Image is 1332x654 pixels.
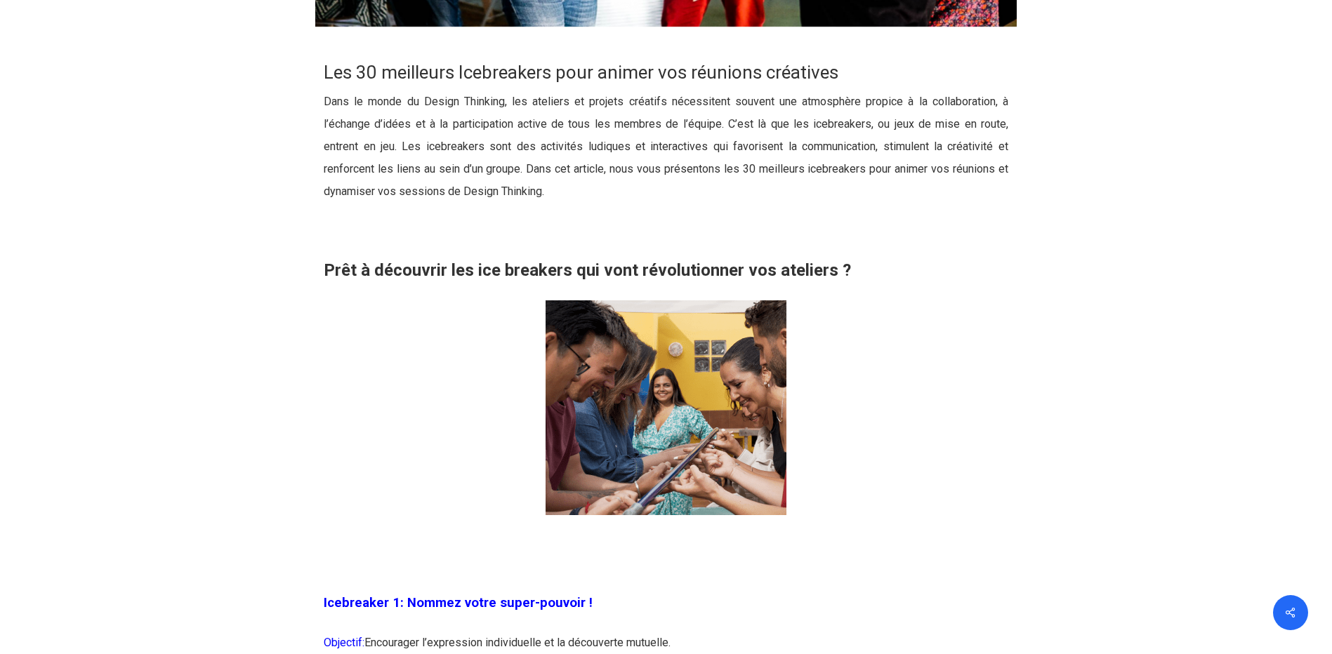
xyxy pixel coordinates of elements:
span: Objectif: [324,636,364,649]
p: Dans le monde du Design Thinking, les ateliers et projets créatifs nécessitent souvent une atmosp... [324,91,1008,220]
h3: Les 30 meilleurs Icebreakers pour animer vos réunions créatives [324,60,1008,85]
strong: Prêt à découvrir les ice breakers qui vont révolutionner vos ateliers ? [324,260,851,280]
span: Icebreaker 1: Nommez votre super-pouvoir ! [324,595,593,610]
